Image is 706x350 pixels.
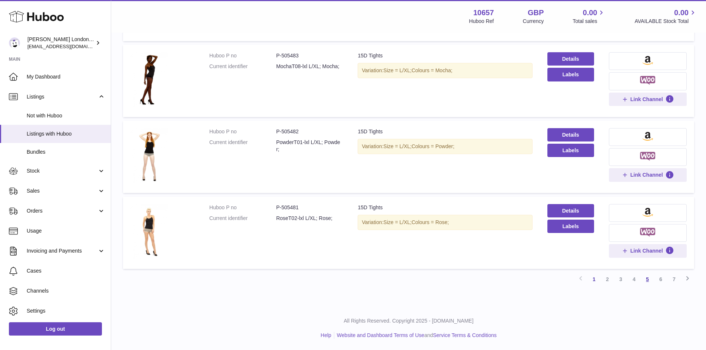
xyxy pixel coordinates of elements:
[547,128,594,141] a: Details
[358,52,532,59] div: 15D Tights​
[573,18,606,25] span: Total sales
[630,247,663,254] span: Link Channel
[547,204,594,217] a: Details
[634,18,697,25] span: AVAILABLE Stock Total
[547,68,594,81] button: Labels
[587,273,601,286] a: 1
[27,307,105,314] span: Settings
[634,8,697,25] a: 0.00 AVAILABLE Stock Total
[27,207,97,214] span: Orders
[384,219,412,225] span: Size = L/XL;
[358,128,532,135] div: 15D Tights​
[654,273,667,286] a: 6
[27,187,97,194] span: Sales
[358,204,532,211] div: 15D Tights​
[384,67,412,73] span: Size = L/XL;
[640,76,655,85] img: woocommerce-small.png
[209,204,276,211] dt: Huboo P no
[473,8,494,18] strong: 10657
[130,128,168,184] img: 15D Tights​
[209,128,276,135] dt: Huboo P no
[27,73,105,80] span: My Dashboard
[411,219,449,225] span: Colours = Rose;
[583,8,597,18] span: 0.00
[609,93,687,106] button: Link Channel
[27,112,105,119] span: Not with Huboo
[27,149,105,156] span: Bundles
[642,208,653,217] img: amazon-small.png
[547,220,594,233] button: Labels
[27,227,105,234] span: Usage
[27,43,109,49] span: [EMAIL_ADDRESS][DOMAIN_NAME]
[523,18,544,25] div: Currency
[276,128,343,135] dd: P-505482
[117,317,700,324] p: All Rights Reserved. Copyright 2025 - [DOMAIN_NAME]
[334,332,497,339] li: and
[573,8,606,25] a: 0.00 Total sales
[321,332,331,338] a: Help
[209,63,276,70] dt: Current identifier
[609,244,687,257] button: Link Channel
[358,63,532,78] div: Variation:
[276,215,343,222] dd: RoseT02-lxl L/XL; Rose;
[27,130,105,137] span: Listings with Huboo
[528,8,544,18] strong: GBP
[640,228,655,237] img: woocommerce-small.png
[614,273,627,286] a: 3
[130,204,168,260] img: 15D Tights​
[276,63,343,70] dd: MochaT08-lxl L/XL; Mocha;
[469,18,494,25] div: Huboo Ref
[9,322,102,336] a: Log out
[640,152,655,161] img: woocommerce-small.png
[358,139,532,154] div: Variation:
[276,204,343,211] dd: P-505481
[630,96,663,103] span: Link Channel
[411,67,452,73] span: Colours = Mocha;
[641,273,654,286] a: 5
[337,332,424,338] a: Website and Dashboard Terms of Use
[358,215,532,230] div: Variation:
[27,247,97,254] span: Invoicing and Payments
[27,93,97,100] span: Listings
[209,52,276,59] dt: Huboo P no
[667,273,681,286] a: 7
[642,132,653,141] img: amazon-small.png
[276,52,343,59] dd: P-505483
[209,215,276,222] dt: Current identifier
[27,287,105,294] span: Channels
[411,143,454,149] span: Colours = Powder;
[601,273,614,286] a: 2
[209,139,276,153] dt: Current identifier
[674,8,689,18] span: 0.00
[547,52,594,66] a: Details
[27,267,105,274] span: Cases
[627,273,641,286] a: 4
[276,139,343,153] dd: PowderT01-lxl L/XL; Powder;
[433,332,497,338] a: Service Terms & Conditions
[642,56,653,65] img: amazon-small.png
[630,171,663,178] span: Link Channel
[384,143,412,149] span: Size = L/XL;
[27,167,97,174] span: Stock
[27,36,94,50] div: [PERSON_NAME] London Ltd
[547,144,594,157] button: Labels
[609,168,687,181] button: Link Channel
[130,52,168,108] img: 15D Tights​
[9,37,20,49] img: internalAdmin-10657@internal.huboo.com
